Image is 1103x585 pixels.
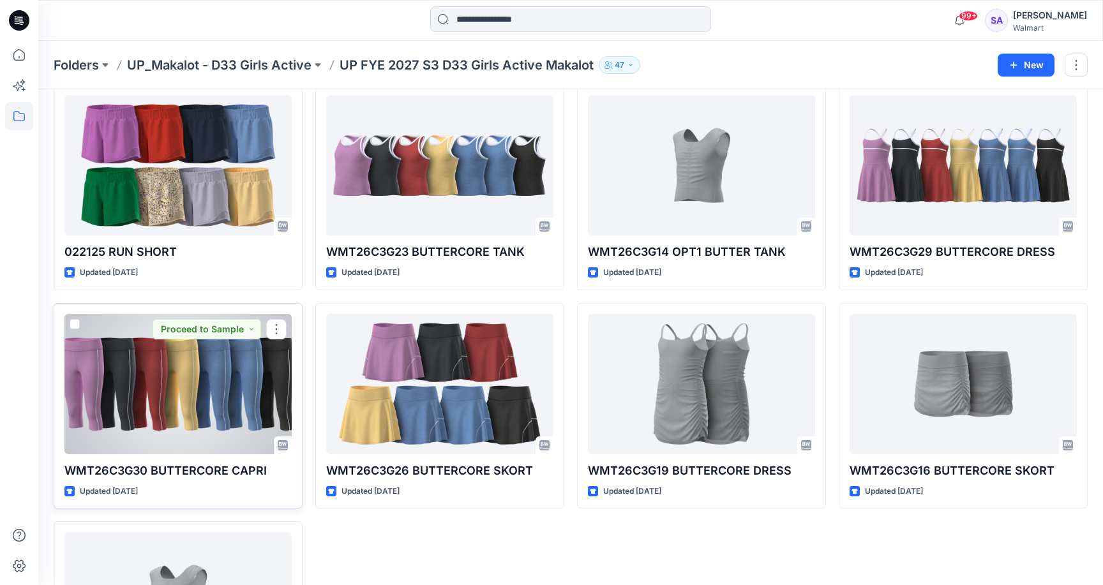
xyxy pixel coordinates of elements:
p: WMT26C3G26 BUTTERCORE SKORT [326,462,553,480]
a: WMT26C3G19 BUTTERCORE DRESS [588,314,815,454]
p: WMT26C3G23 BUTTERCORE TANK [326,243,553,261]
p: Updated [DATE] [80,485,138,498]
p: UP FYE 2027 S3 D33 Girls Active Makalot [340,56,594,74]
a: WMT26C3G14 OPT1 BUTTER TANK [588,95,815,235]
a: WMT26C3G26 BUTTERCORE SKORT [326,314,553,454]
a: UP_Makalot - D33 Girls Active [127,56,311,74]
div: Walmart [1013,23,1087,33]
p: WMT26C3G16 BUTTERCORE SKORT [850,462,1077,480]
div: SA [985,9,1008,32]
button: 47 [599,56,640,74]
p: 022125 RUN SHORT [64,243,292,261]
a: 022125 RUN SHORT [64,95,292,235]
div: [PERSON_NAME] [1013,8,1087,23]
p: Updated [DATE] [865,485,923,498]
p: WMT26C3G19 BUTTERCORE DRESS [588,462,815,480]
p: WMT26C3G30 BUTTERCORE CAPRI [64,462,292,480]
a: WMT26C3G29 BUTTERCORE DRESS [850,95,1077,235]
a: WMT26C3G30 BUTTERCORE CAPRI [64,314,292,454]
p: Updated [DATE] [865,266,923,279]
a: Folders [54,56,99,74]
p: Updated [DATE] [603,266,661,279]
p: Updated [DATE] [603,485,661,498]
a: WMT26C3G23 BUTTERCORE TANK [326,95,553,235]
p: WMT26C3G29 BUTTERCORE DRESS [850,243,1077,261]
p: Updated [DATE] [341,485,400,498]
p: WMT26C3G14 OPT1 BUTTER TANK [588,243,815,261]
p: Updated [DATE] [80,266,138,279]
a: WMT26C3G16 BUTTERCORE SKORT [850,314,1077,454]
button: New [998,54,1054,77]
p: Updated [DATE] [341,266,400,279]
span: 99+ [959,11,978,21]
p: 47 [615,58,624,72]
